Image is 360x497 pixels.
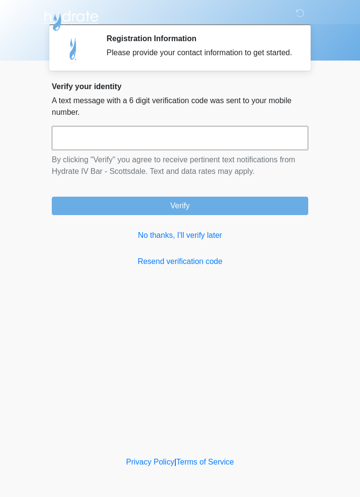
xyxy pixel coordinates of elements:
img: Hydrate IV Bar - Scottsdale Logo [42,7,100,31]
button: Verify [52,197,308,215]
a: | [174,458,176,466]
h2: Verify your identity [52,82,308,91]
a: Resend verification code [52,256,308,267]
img: Agent Avatar [59,34,88,63]
a: Privacy Policy [126,458,175,466]
div: Please provide your contact information to get started. [106,47,294,59]
p: By clicking "Verify" you agree to receive pertinent text notifications from Hydrate IV Bar - Scot... [52,154,308,177]
a: No thanks, I'll verify later [52,230,308,241]
p: A text message with a 6 digit verification code was sent to your mobile number. [52,95,308,118]
a: Terms of Service [176,458,234,466]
